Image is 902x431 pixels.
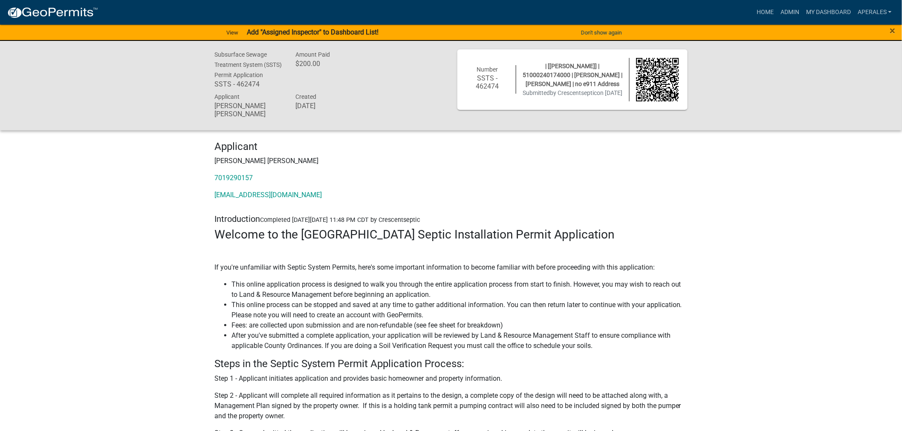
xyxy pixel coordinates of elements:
h3: Welcome to the [GEOGRAPHIC_DATA] Septic Installation Permit Application [214,227,688,242]
a: View [223,26,242,40]
p: Step 2 - Applicant will complete all required information as it pertains to the design, a complet... [214,391,688,421]
h6: [DATE] [295,102,364,110]
p: If you're unfamiliar with Septic System Permits, here's some important information to become fami... [214,262,688,273]
p: Step 1 - Applicant initiates application and provides basic homeowner and property information. [214,374,688,384]
span: × [890,25,896,37]
span: Completed [DATE][DATE] 11:48 PM CDT by Crescentseptic [260,216,420,224]
li: After you've submitted a complete application, your application will be reviewed by Land & Resour... [231,330,688,351]
a: Admin [777,4,803,20]
span: Subsurface Sewage Treatment System (SSTS) Permit Application [214,51,282,78]
h4: Applicant [214,141,688,153]
a: 7019290157 [214,174,253,182]
span: by Crescentseptic [550,89,597,96]
h6: SSTS - 462474 [214,80,283,88]
button: Don't show again [578,26,625,40]
a: aperales [854,4,895,20]
li: This online application process is designed to walk you through the entire application process fr... [231,279,688,300]
img: QR code [636,58,679,101]
a: Home [753,4,777,20]
li: Fees: are collected upon submission and are non-refundable (see fee sheet for breakdown) [231,320,688,330]
span: | [[PERSON_NAME]] | 51000240174000 | [PERSON_NAME] | [PERSON_NAME] | no e911 Address [523,63,622,87]
a: My Dashboard [803,4,854,20]
span: Submitted on [DATE] [523,89,622,96]
a: [EMAIL_ADDRESS][DOMAIN_NAME] [214,191,322,199]
span: Number [477,66,498,73]
h6: [PERSON_NAME] [PERSON_NAME] [214,102,283,118]
button: Close [890,26,896,36]
strong: Add "Assigned Inspector" to Dashboard List! [247,28,379,36]
span: Applicant [214,93,240,100]
h4: Steps in the Septic System Permit Application Process: [214,358,688,370]
span: Created [295,93,316,100]
p: [PERSON_NAME] [PERSON_NAME] [214,156,688,166]
h5: Introduction [214,214,688,224]
h6: SSTS - 462474 [466,74,509,90]
li: This online process can be stopped and saved at any time to gather additional information. You ca... [231,300,688,320]
span: Amount Paid [295,51,330,58]
h6: $200.00 [295,60,364,68]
